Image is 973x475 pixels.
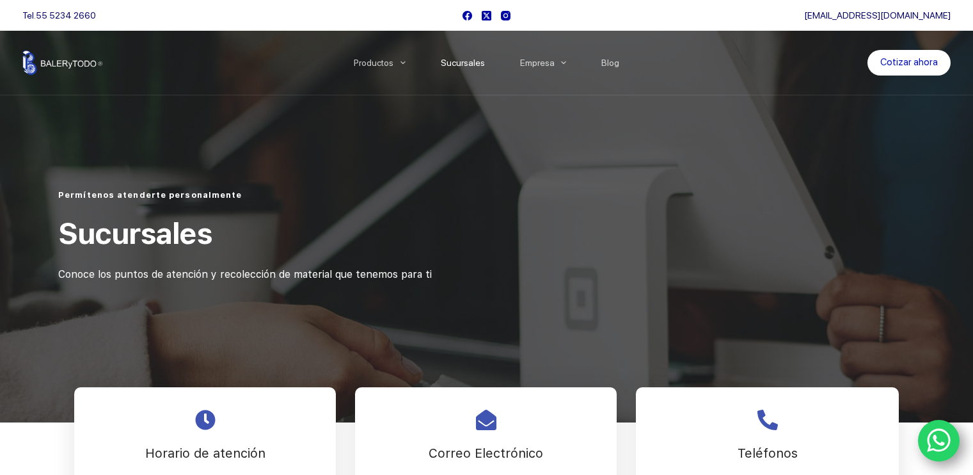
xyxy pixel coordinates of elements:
span: Conoce los puntos de atención y recolección de material que tenemos para ti [58,268,432,280]
span: Sucursales [58,216,212,251]
span: Correo Electrónico [429,446,543,461]
span: Tel. [22,10,96,20]
nav: Menu Principal [336,31,637,95]
a: 55 5234 2660 [36,10,96,20]
a: Facebook [463,11,472,20]
span: Permítenos atenderte personalmente [58,190,242,200]
span: Horario de atención [145,446,265,461]
a: Cotizar ahora [867,50,951,76]
a: [EMAIL_ADDRESS][DOMAIN_NAME] [804,10,951,20]
span: Teléfonos [738,446,798,461]
a: WhatsApp [918,420,960,462]
a: X (Twitter) [482,11,491,20]
img: Balerytodo [22,51,102,75]
a: Instagram [501,11,510,20]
